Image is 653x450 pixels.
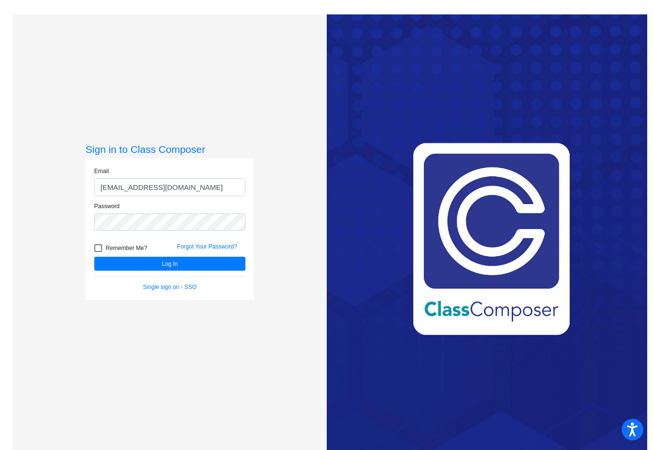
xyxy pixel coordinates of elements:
button: Log In [94,257,245,271]
h3: Sign in to Class Composer [86,143,254,155]
a: Forgot Your Password? [177,243,237,250]
a: Single sign on - SSO [143,284,196,290]
label: Email [94,167,109,175]
span: Remember Me? [106,242,147,254]
label: Password [94,202,120,211]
